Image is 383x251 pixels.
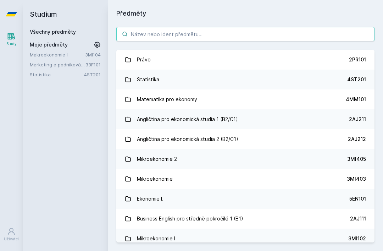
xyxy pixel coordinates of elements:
div: 4MM101 [346,96,366,103]
a: 33F101 [85,62,101,67]
a: Makroekonomie I [30,51,85,58]
a: Ekonomie I. 5EN101 [116,189,374,209]
div: 2AJ212 [348,136,366,143]
a: Angličtina pro ekonomická studia 2 (B2/C1) 2AJ212 [116,129,374,149]
a: 4ST201 [84,72,101,77]
a: Uživatel [1,224,21,245]
a: Business English pro středně pokročilé 1 (B1) 2AJ111 [116,209,374,229]
div: 2AJ111 [350,215,366,222]
a: Angličtina pro ekonomická studia 1 (B2/C1) 2AJ211 [116,109,374,129]
a: Mikroekonomie 3MI403 [116,169,374,189]
div: Statistika [137,72,159,87]
div: Angličtina pro ekonomická studia 2 (B2/C1) [137,132,238,146]
div: Study [6,41,17,47]
div: 4ST201 [347,76,366,83]
div: 2AJ211 [349,116,366,123]
a: Study [1,28,21,50]
div: Právo [137,53,151,67]
a: 3MI104 [85,52,101,58]
input: Název nebo ident předmětu… [116,27,374,41]
a: Statistika [30,71,84,78]
a: Matematika pro ekonomy 4MM101 [116,89,374,109]
div: Uživatel [4,236,19,242]
a: Marketing a podniková politika [30,61,85,68]
a: Všechny předměty [30,29,76,35]
div: 3MI405 [347,155,366,163]
div: Business English pro středně pokročilé 1 (B1) [137,212,243,226]
a: Mikroekonomie 2 3MI405 [116,149,374,169]
div: 3MI102 [348,235,366,242]
div: Mikroekonomie 2 [137,152,177,166]
span: Moje předměty [30,41,68,48]
div: Mikroekonomie I [137,231,175,246]
div: 2PR101 [349,56,366,63]
div: 5EN101 [349,195,366,202]
div: 3MI403 [347,175,366,182]
div: Angličtina pro ekonomická studia 1 (B2/C1) [137,112,238,126]
a: Mikroekonomie I 3MI102 [116,229,374,249]
div: Mikroekonomie [137,172,173,186]
h1: Předměty [116,9,374,18]
a: Statistika 4ST201 [116,70,374,89]
div: Matematika pro ekonomy [137,92,197,107]
div: Ekonomie I. [137,192,163,206]
a: Právo 2PR101 [116,50,374,70]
